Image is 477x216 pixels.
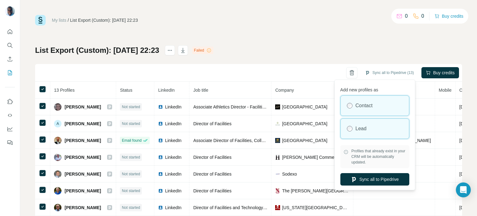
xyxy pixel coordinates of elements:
span: Director of Facilities and Technology at [GEOGRAPHIC_DATA] [193,205,314,210]
img: Avatar [54,137,61,144]
div: List Export (Custom): [DATE] 22:23 [70,17,138,23]
img: company-logo [275,121,280,126]
div: A [54,120,61,127]
img: company-logo [275,138,280,143]
span: Profiles that already exist in your CRM will be automatically updated. [352,148,406,165]
span: Associate Director of Facilities, College of Science [193,138,290,143]
span: [GEOGRAPHIC_DATA] [282,121,327,127]
img: Avatar [54,204,61,211]
span: The [PERSON_NAME][GEOGRAPHIC_DATA] [282,188,349,194]
img: LinkedIn logo [158,172,163,177]
span: Job title [193,88,208,93]
span: [PERSON_NAME] [65,121,101,127]
img: LinkedIn logo [158,104,163,109]
span: Not started [122,121,140,126]
span: LinkedIn [165,205,181,211]
img: LinkedIn logo [158,188,163,193]
span: LinkedIn [165,104,181,110]
span: LinkedIn [165,121,181,127]
button: Use Surfe on LinkedIn [5,96,15,107]
span: Associate Athletics Director - Facilities/Event Management [193,104,306,109]
span: Director of Facilities [193,155,231,160]
span: [PERSON_NAME] [65,154,101,160]
span: Email found [122,138,141,143]
button: My lists [5,67,15,78]
span: LinkedIn [165,137,181,144]
img: company-logo [275,172,280,177]
button: Search [5,40,15,51]
img: Surfe Logo [35,15,46,25]
img: Avatar [54,103,61,111]
img: company-logo [275,155,280,160]
span: LinkedIn [165,171,181,177]
span: [GEOGRAPHIC_DATA] [282,137,327,144]
label: Lead [356,125,367,132]
img: company-logo [275,104,280,109]
span: 13 Profiles [54,88,75,93]
button: Buy credits [434,12,463,21]
span: Not started [122,205,140,210]
img: company-logo [275,205,280,210]
span: LinkedIn [158,88,175,93]
button: Sync all to Pipedrive (13) [361,68,418,77]
span: [PERSON_NAME] [65,137,101,144]
button: Enrich CSV [5,53,15,65]
span: [US_STATE][GEOGRAPHIC_DATA] [282,205,349,211]
button: Use Surfe API [5,110,15,121]
span: Not started [122,154,140,160]
span: Status [120,88,132,93]
span: Not started [122,104,140,110]
span: Director of Facilities [193,188,231,193]
span: Buy credits [433,70,455,76]
span: [PERSON_NAME] Commercial Properties [282,154,349,160]
p: 0 [405,12,408,20]
span: LinkedIn [165,188,181,194]
li: / [68,17,69,23]
span: [GEOGRAPHIC_DATA] [282,104,327,110]
button: Sync all to Pipedrive [340,173,409,186]
button: Quick start [5,26,15,37]
span: [PERSON_NAME] [65,188,101,194]
img: Avatar [54,154,61,161]
button: Feedback [5,137,15,148]
p: 0 [421,12,424,20]
span: LinkedIn [165,154,181,160]
img: LinkedIn logo [158,121,163,126]
span: Not started [122,171,140,177]
label: Contact [356,102,373,109]
div: Open Intercom Messenger [456,182,471,197]
a: My lists [52,18,66,23]
span: [PERSON_NAME] [65,171,101,177]
button: Dashboard [5,123,15,135]
span: [PERSON_NAME] [65,205,101,211]
span: Director of Facilities [193,121,231,126]
span: Sodexo [282,171,297,177]
p: Add new profiles as [340,84,409,93]
img: LinkedIn logo [158,138,163,143]
span: Director of Facilities [193,172,231,177]
img: Avatar [54,170,61,178]
h1: List Export (Custom): [DATE] 22:23 [35,45,159,55]
span: Company [275,88,294,93]
button: actions [165,45,175,55]
span: Mobile [439,88,452,93]
span: [PERSON_NAME] [65,104,101,110]
img: Avatar [5,6,15,16]
img: company-logo [275,188,280,193]
div: Failed [192,47,214,54]
button: Buy credits [421,67,459,78]
img: Avatar [54,187,61,195]
img: LinkedIn logo [158,205,163,210]
img: LinkedIn logo [158,155,163,160]
span: Not started [122,188,140,194]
